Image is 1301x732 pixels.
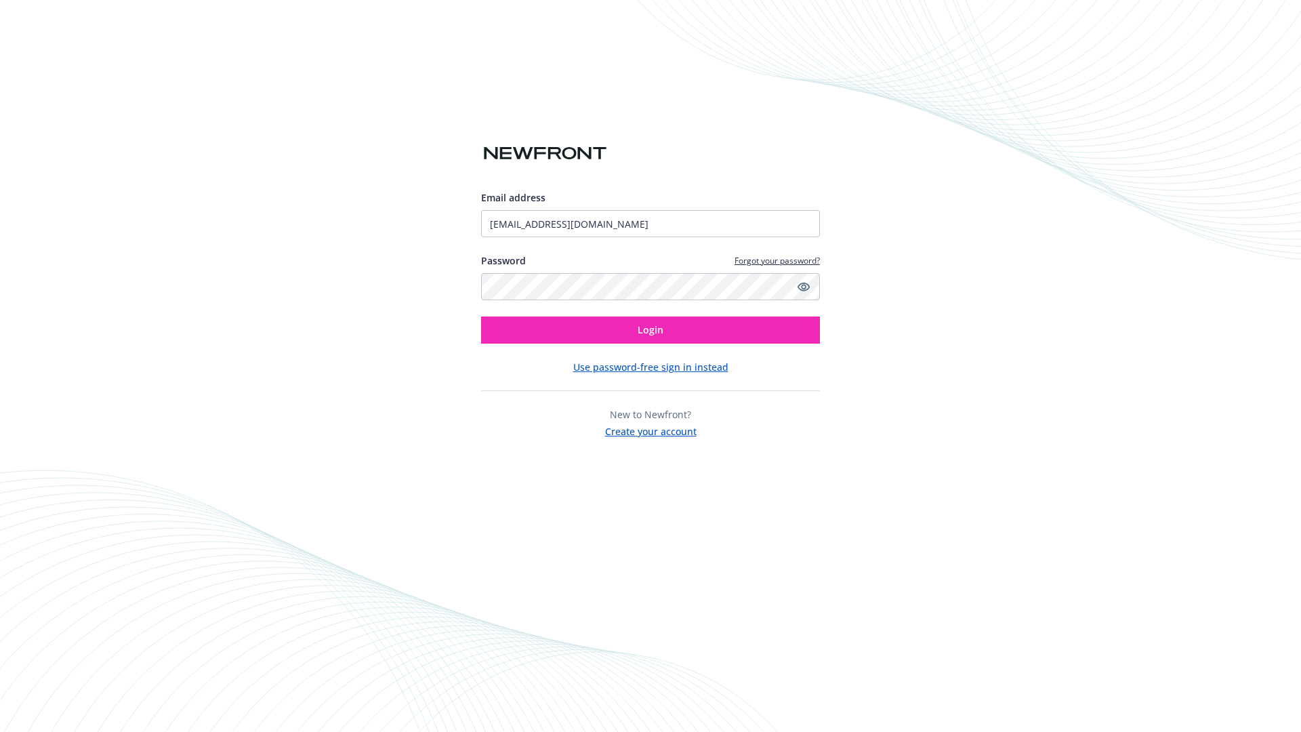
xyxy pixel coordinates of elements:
[481,253,526,268] label: Password
[638,323,663,336] span: Login
[796,279,812,295] a: Show password
[605,422,697,439] button: Create your account
[481,273,820,300] input: Enter your password
[481,317,820,344] button: Login
[735,255,820,266] a: Forgot your password?
[573,360,728,374] button: Use password-free sign in instead
[481,191,545,204] span: Email address
[610,408,691,421] span: New to Newfront?
[481,210,820,237] input: Enter your email
[481,142,609,165] img: Newfront logo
